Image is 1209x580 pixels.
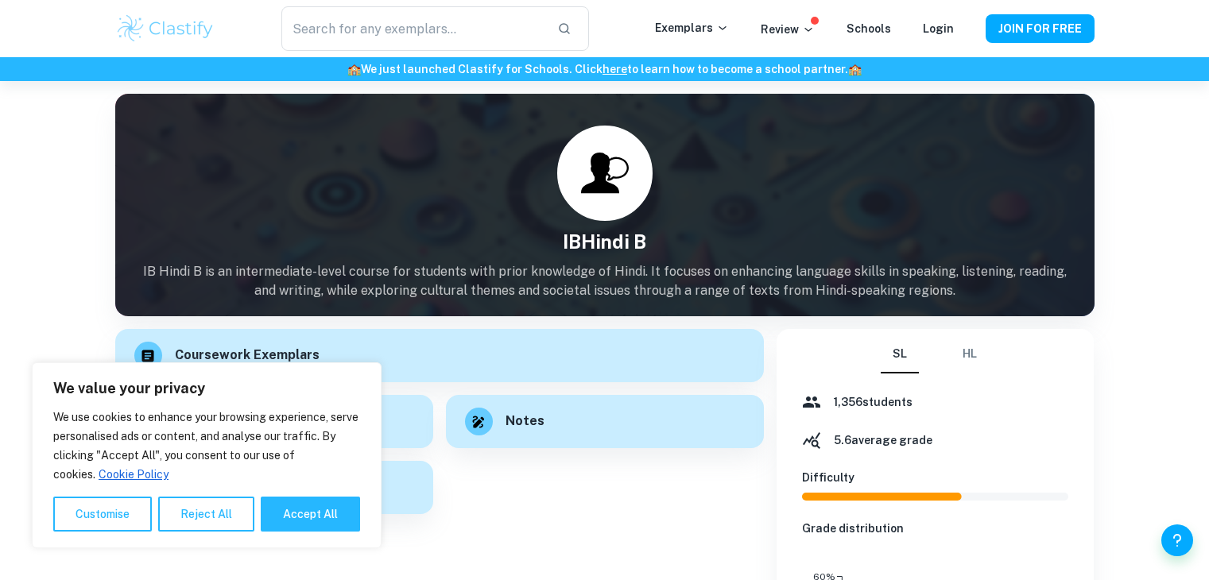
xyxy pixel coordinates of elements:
img: Clastify logo [115,13,216,44]
div: We value your privacy [32,362,382,548]
h6: Notes [506,412,544,431]
a: Cookie Policy [98,467,169,481]
h6: We just launched Clastify for Schools. Click to learn how to become a school partner. [3,60,1206,78]
span: 🏫 [347,63,361,75]
a: Login [923,22,954,35]
h4: IB Hindi B [115,227,1095,256]
button: HL [951,335,989,373]
p: Review [761,21,815,38]
a: Schools [847,22,891,35]
h6: Grade distribution [802,520,1069,537]
button: JOIN FOR FREE [986,14,1095,43]
h6: Coursework Exemplars [175,346,320,365]
a: Notes [446,395,764,448]
img: english-b.svg [581,149,629,197]
p: We value your privacy [53,379,360,398]
p: IB Hindi B is an intermediate-level course for students with prior knowledge of Hindi. It focuses... [115,262,1095,300]
p: We use cookies to enhance your browsing experience, serve personalised ads or content, and analys... [53,408,360,484]
p: Exemplars [655,19,729,37]
button: Customise [53,497,152,532]
a: Coursework Exemplars [115,329,764,382]
button: Help and Feedback [1161,524,1193,556]
input: Search for any exemplars... [281,6,544,51]
h6: 5.6 average grade [834,431,932,449]
h6: 1,356 students [834,393,913,411]
h6: Difficulty [802,469,1069,486]
button: Reject All [158,497,254,532]
a: here [603,63,627,75]
span: 🏫 [848,63,862,75]
button: SL [881,335,919,373]
button: Accept All [261,497,360,532]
